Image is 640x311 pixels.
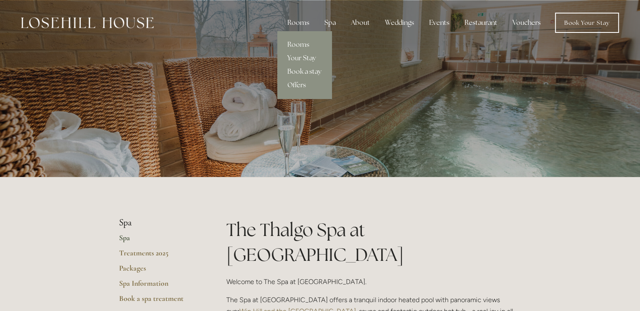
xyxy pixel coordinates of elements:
[281,14,316,31] div: Rooms
[277,78,332,92] a: Offers
[506,14,547,31] a: Vouchers
[458,14,504,31] div: Restaurant
[226,276,521,287] p: Welcome to The Spa at [GEOGRAPHIC_DATA].
[119,294,199,309] a: Book a spa treatment
[422,14,456,31] div: Events
[555,13,619,33] a: Book Your Stay
[277,38,332,51] a: Rooms
[318,14,343,31] div: Spa
[119,233,199,248] a: Spa
[277,65,332,78] a: Book a stay
[119,263,199,279] a: Packages
[277,51,332,65] a: Your Stay
[344,14,377,31] div: About
[119,279,199,294] a: Spa Information
[119,217,199,228] li: Spa
[378,14,421,31] div: Weddings
[21,17,154,28] img: Losehill House
[226,217,521,267] h1: The Thalgo Spa at [GEOGRAPHIC_DATA]
[119,248,199,263] a: Treatments 2025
